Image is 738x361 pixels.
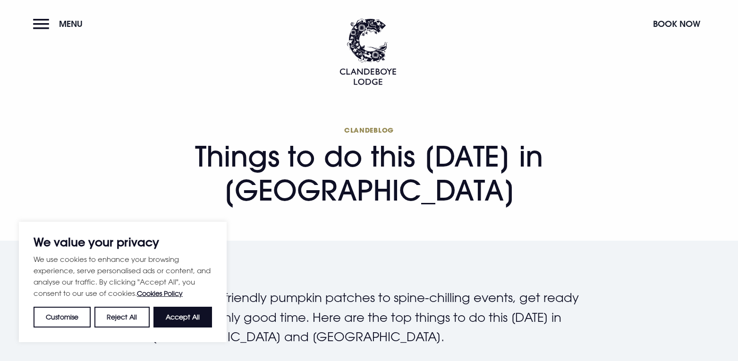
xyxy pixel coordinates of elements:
button: Book Now [648,14,705,34]
button: Menu [33,14,87,34]
p: From family-friendly pumpkin patches to spine-chilling events, get ready for a ghoulishly good ti... [152,288,586,347]
a: Cookies Policy [137,289,183,297]
span: Menu [59,18,83,29]
button: Accept All [153,307,212,327]
p: We use cookies to enhance your browsing experience, serve personalised ads or content, and analys... [34,253,212,299]
button: Customise [34,307,91,327]
div: We value your privacy [19,222,227,342]
span: Clandeblog [152,126,586,134]
h1: Things to do this [DATE] in [GEOGRAPHIC_DATA] [152,126,586,207]
p: We value your privacy [34,236,212,248]
img: Clandeboye Lodge [339,18,396,85]
button: Reject All [94,307,149,327]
